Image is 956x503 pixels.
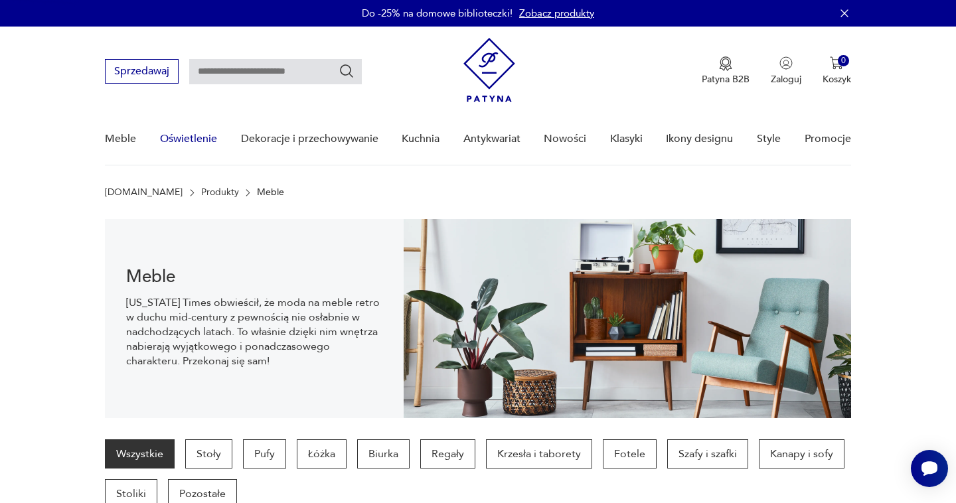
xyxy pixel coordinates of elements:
button: Sprzedawaj [105,59,179,84]
a: Fotele [603,439,657,468]
a: Nowości [544,113,586,165]
a: Oświetlenie [160,113,217,165]
a: Kuchnia [402,113,439,165]
a: Ikony designu [666,113,733,165]
p: Zaloguj [771,73,801,86]
a: Pufy [243,439,286,468]
button: Szukaj [339,63,355,79]
p: Meble [257,187,284,198]
a: Meble [105,113,136,165]
img: Ikona medalu [719,56,732,71]
p: Koszyk [823,73,851,86]
a: Szafy i szafki [667,439,748,468]
a: Krzesła i taborety [486,439,592,468]
a: Regały [420,439,475,468]
div: 0 [838,55,849,66]
button: Patyna B2B [702,56,750,86]
button: 0Koszyk [823,56,851,86]
img: Ikonka użytkownika [779,56,793,70]
p: [US_STATE] Times obwieścił, że moda na meble retro w duchu mid-century z pewnością nie osłabnie w... [126,295,382,368]
h1: Meble [126,269,382,285]
a: Antykwariat [463,113,520,165]
a: Promocje [805,113,851,165]
a: Kanapy i sofy [759,439,844,468]
a: Style [757,113,781,165]
a: Łóżka [297,439,347,468]
a: Ikona medaluPatyna B2B [702,56,750,86]
a: Biurka [357,439,410,468]
a: Produkty [201,187,239,198]
a: Klasyki [610,113,643,165]
a: Dekoracje i przechowywanie [241,113,378,165]
a: Zobacz produkty [519,7,594,20]
p: Do -25% na domowe biblioteczki! [362,7,513,20]
iframe: Smartsupp widget button [911,450,948,487]
a: [DOMAIN_NAME] [105,187,183,198]
img: Patyna - sklep z meblami i dekoracjami vintage [463,38,515,102]
img: Meble [404,219,851,418]
img: Ikona koszyka [830,56,843,70]
p: Patyna B2B [702,73,750,86]
a: Stoły [185,439,232,468]
button: Zaloguj [771,56,801,86]
a: Sprzedawaj [105,68,179,77]
a: Wszystkie [105,439,175,468]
